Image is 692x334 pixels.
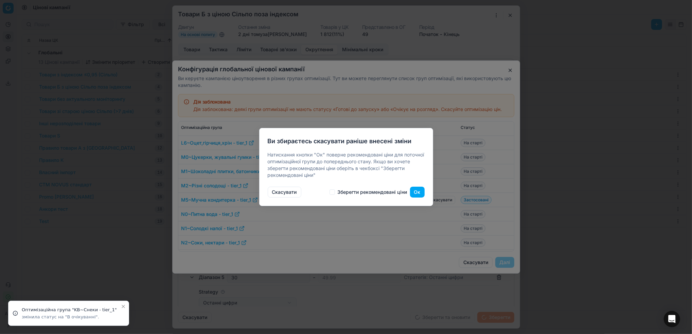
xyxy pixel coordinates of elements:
[410,187,425,198] button: Ок
[268,151,425,179] p: Натискання кнопки "Ок" поверне рекомендовані ціни для поточної оптимізаційної групи до попередньо...
[268,187,301,198] button: Скасувати
[338,190,407,194] label: Зберегти рекомендовані ціни
[330,189,335,195] input: Зберегти рекомендовані ціни
[268,136,425,146] h2: Ви збираєтесь скасувати раніше внесені зміни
